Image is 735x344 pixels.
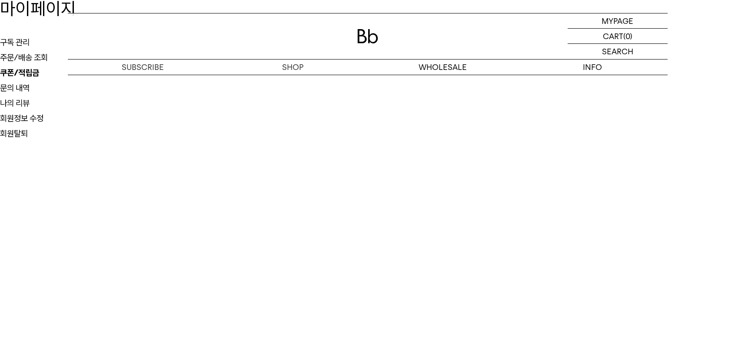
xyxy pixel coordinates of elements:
p: SEARCH [602,44,633,59]
p: INFO [518,60,668,75]
a: SHOP [218,60,368,75]
p: CART [603,29,623,43]
p: (0) [623,29,632,43]
p: MYPAGE [602,13,633,28]
p: WHOLESALE [368,60,518,75]
a: MYPAGE [568,13,668,29]
img: 로고 [357,29,378,43]
a: CART (0) [568,29,668,44]
a: SUBSCRIBE [68,60,218,75]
